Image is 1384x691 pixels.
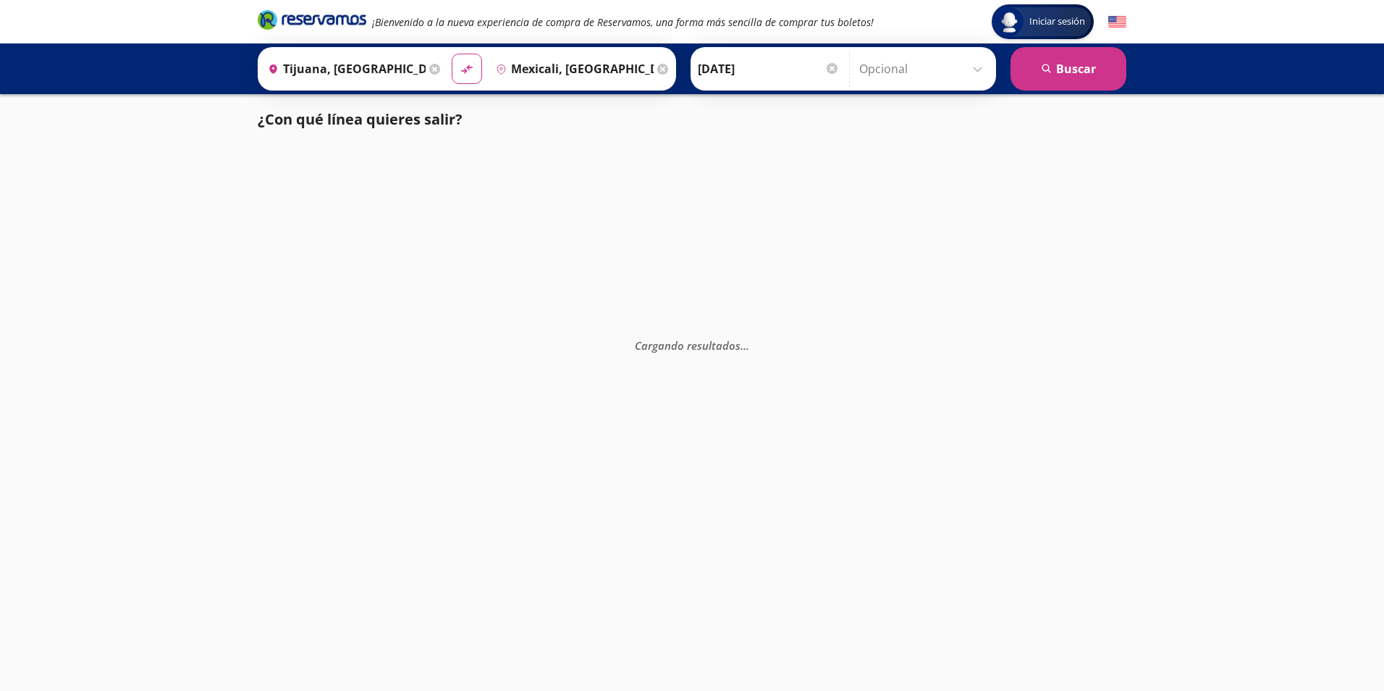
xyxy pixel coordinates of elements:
p: ¿Con qué línea quieres salir? [258,109,463,130]
em: Cargando resultados [635,338,749,353]
span: . [743,338,746,353]
a: Brand Logo [258,9,366,35]
input: Elegir Fecha [698,51,840,87]
span: . [746,338,749,353]
span: Iniciar sesión [1024,14,1091,29]
em: ¡Bienvenido a la nueva experiencia de compra de Reservamos, una forma más sencilla de comprar tus... [372,15,874,29]
input: Buscar Destino [490,51,654,87]
span: . [740,338,743,353]
button: English [1108,13,1126,31]
i: Brand Logo [258,9,366,30]
button: Buscar [1010,47,1126,91]
input: Buscar Origen [262,51,426,87]
input: Opcional [859,51,989,87]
